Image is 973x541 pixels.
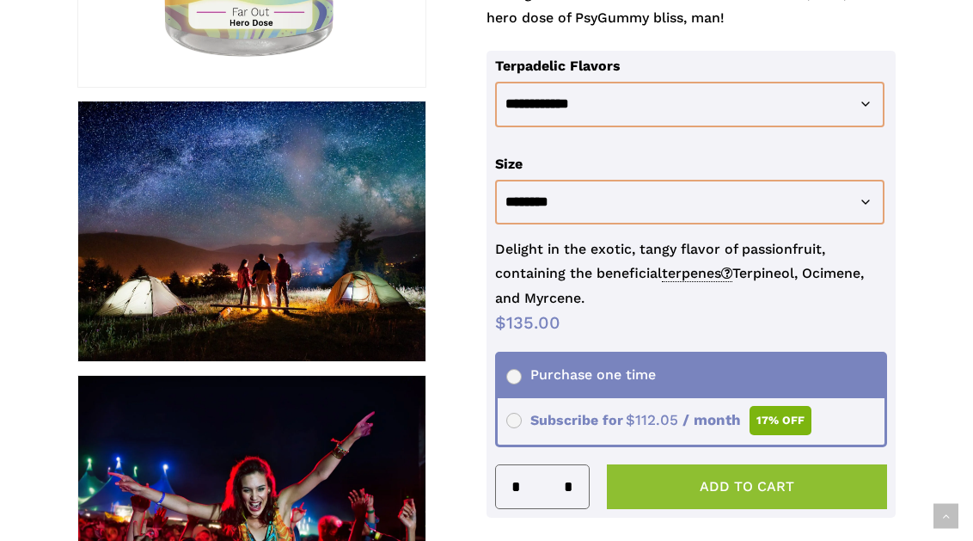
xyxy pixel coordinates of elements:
[495,58,621,74] label: Terpadelic Flavors
[607,464,887,509] button: Add to cart
[526,465,559,508] input: Product quantity
[933,504,958,529] a: Back to top
[662,265,732,282] span: terpenes
[495,237,887,310] p: Delight in the exotic, tangy flavor of passionfruit, containing the beneficial Terpineol, Ocimene...
[626,411,678,428] span: 112.05
[506,366,656,383] span: Purchase one time
[506,412,811,428] span: Subscribe for
[682,411,741,428] span: / month
[495,156,523,172] label: Size
[495,312,506,333] span: $
[495,312,560,333] bdi: 135.00
[626,411,635,428] span: $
